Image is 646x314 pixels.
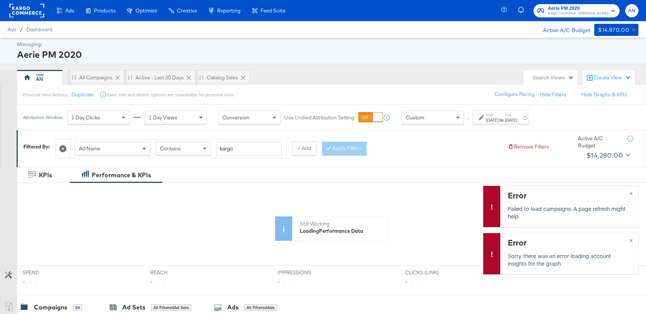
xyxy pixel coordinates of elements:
[625,4,638,17] button: AN
[578,135,620,149] div: Active A/C Budget
[36,76,43,83] div: AN
[94,8,116,14] span: Products
[535,24,590,35] div: Active A/C Budget
[17,48,637,61] div: Aerie PM 2020
[629,235,633,244] span: ×
[548,11,608,17] span: Kargo Commerce - [PERSON_NAME]
[548,5,608,12] span: Aerie PM 2020
[624,186,638,200] button: ×
[16,26,26,32] span: /
[598,25,629,35] div: $14,870.00
[217,8,241,14] span: Reporting
[583,149,632,161] button: $14,280.00
[207,74,238,81] div: Catalog Sales
[136,74,184,81] div: Active - Last 30 Days
[23,143,50,150] div: Filtered By:
[244,304,277,311] div: All Filtered Ads
[79,145,100,152] span: Ad Name
[586,150,623,161] div: $14,280.00
[71,114,100,121] span: 1 Day Clicks
[151,304,191,311] div: All Filtered Ad Sets
[284,114,355,121] label: Use Unified Attribution Setting:
[594,24,638,36] button: $14,870.00
[177,8,197,14] span: Creative
[23,92,68,98] div: Personal View Actions:
[505,112,517,117] label: End:
[39,171,52,179] div: KPIs
[227,303,239,312] div: Ads
[8,26,16,32] span: Ads
[540,91,566,98] button: Hide Filters
[508,143,549,150] button: Remove Filters
[489,88,540,101] button: Configure Pacing
[26,26,52,32] a: Dashboard
[160,145,181,152] span: Contains
[261,8,285,14] span: Feed Suite
[65,8,74,14] span: Ads
[629,188,633,197] span: ×
[508,190,629,201] div: Error
[505,117,517,123] div: [DATE]
[222,114,250,121] span: Conversion
[628,6,635,15] span: AN
[533,4,620,17] button: Aerie PM 2020Kargo Commerce - [PERSON_NAME]
[73,304,82,311] div: 24
[533,74,574,81] div: Search Views
[136,8,157,14] span: Optimize
[199,75,204,79] div: Drag to reorder tab
[406,114,424,121] span: Custom
[486,112,498,117] label: Start:
[292,142,316,155] button: + Add
[508,237,629,248] div: Error
[581,91,627,98] button: Hide Graphs & KPIs
[508,252,629,267] p: Sorry, there was an error loading account insights for the graph.
[107,92,234,98] div: Save, edit and delete options are unavailable for personal view.
[498,117,505,123] strong: to
[128,75,132,79] div: Drag to reorder tab
[149,114,177,121] span: 1 Day Views
[34,303,67,312] div: Campaigns
[594,74,631,82] div: Create View
[17,41,637,48] div: Managing:
[508,205,629,220] p: Failed to load campaigns. A page refresh might help.
[122,303,145,312] div: Ad Sets
[624,233,638,247] button: ×
[216,142,282,156] input: Enter a search term
[71,91,94,98] button: Duplicate
[465,118,472,120] span: ↑
[23,115,63,120] div: Attribution Window:
[72,75,76,79] div: Drag to reorder tab
[92,171,151,179] div: Performance & KPIs
[79,74,113,81] div: All Campaigns
[486,117,498,123] div: [DATE]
